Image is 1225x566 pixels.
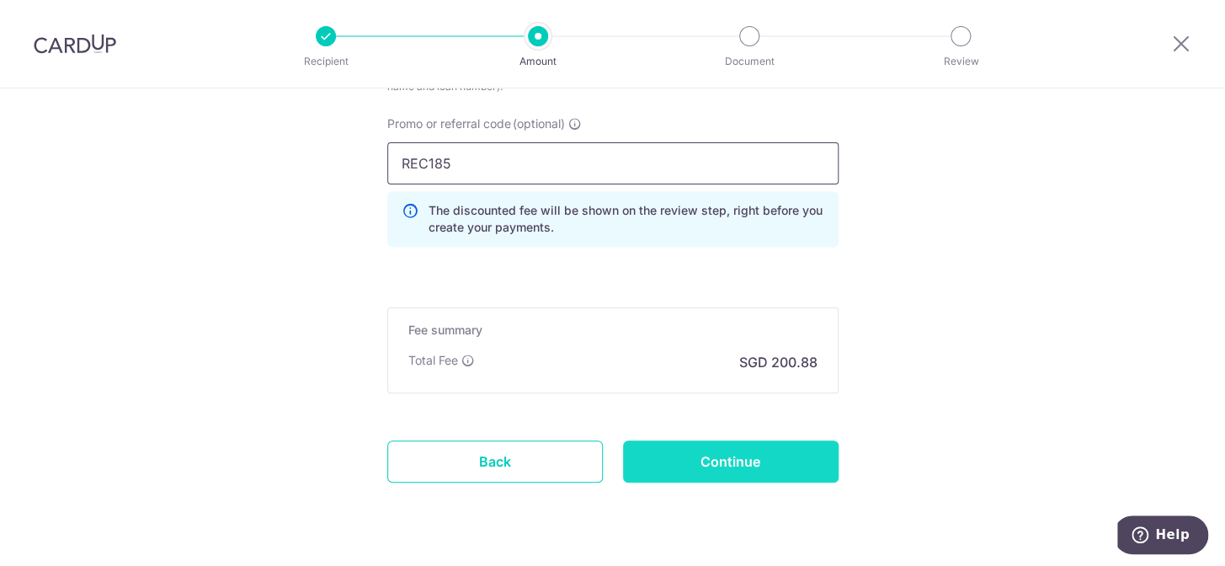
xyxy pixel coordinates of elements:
p: Document [687,53,812,70]
p: Recipient [264,53,388,70]
p: Total Fee [408,352,458,369]
span: Promo or referral code [387,115,511,132]
p: Review [898,53,1023,70]
img: CardUp [34,34,116,54]
p: Amount [476,53,600,70]
a: Back [387,441,603,483]
iframe: Opens a widget where you can find more information [1117,515,1208,558]
h5: Fee summary [408,322,818,339]
p: The discounted fee will be shown on the review step, right before you create your payments. [429,202,824,236]
p: SGD 200.88 [739,352,818,372]
span: (optional) [513,115,565,132]
input: Continue [623,441,839,483]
